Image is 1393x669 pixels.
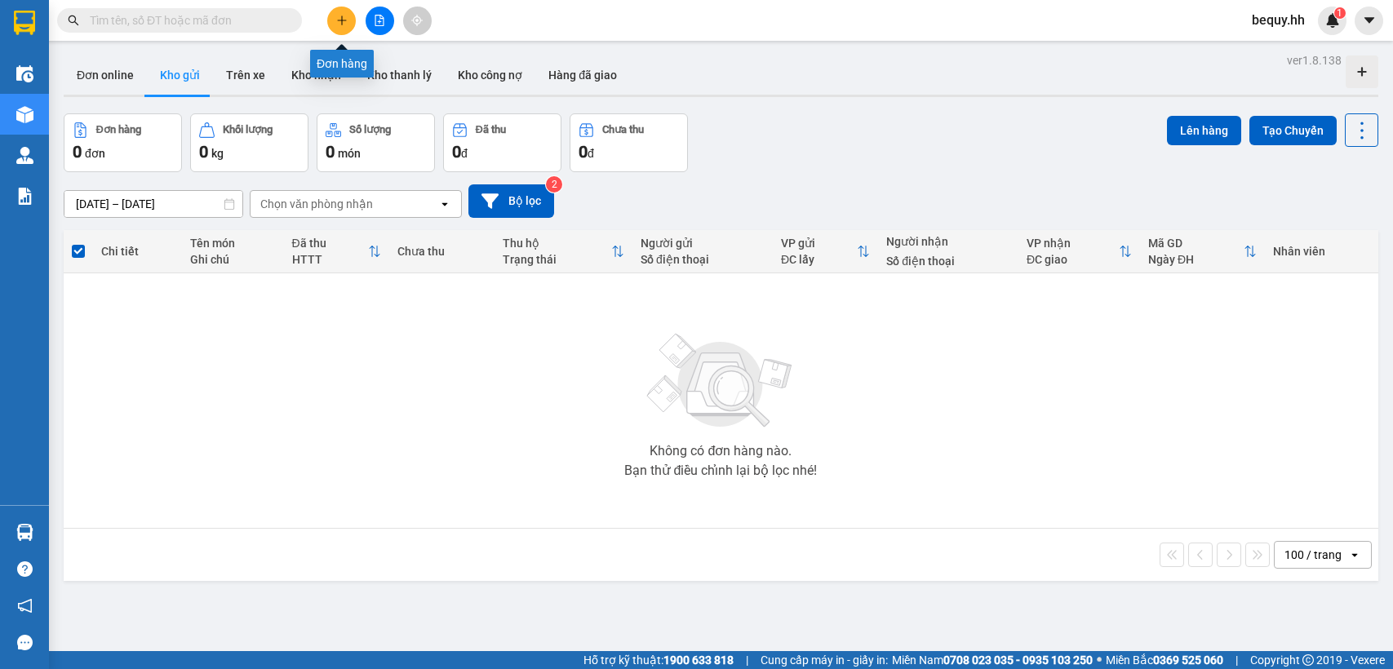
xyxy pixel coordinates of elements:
div: Không có đơn hàng nào. [650,445,792,458]
svg: open [438,197,451,210]
th: Toggle SortBy [773,230,878,273]
button: Đơn hàng0đơn [64,113,182,172]
button: caret-down [1355,7,1383,35]
span: file-add [374,15,385,26]
th: Toggle SortBy [1018,230,1140,273]
th: Toggle SortBy [284,230,389,273]
span: bequy.hh [1239,10,1318,30]
th: Toggle SortBy [1140,230,1265,273]
strong: 0708 023 035 - 0935 103 250 [943,653,1093,667]
div: Nhân viên [1273,245,1370,258]
span: | [746,651,748,669]
span: Miền Nam [892,651,1093,669]
button: Khối lượng0kg [190,113,308,172]
button: Lên hàng [1167,116,1241,145]
span: 0 [452,142,461,162]
sup: 2 [546,176,562,193]
sup: 1 [1334,7,1346,19]
div: Ngày ĐH [1148,253,1244,266]
div: Tên món [190,237,275,250]
span: ⚪️ [1097,657,1102,663]
span: Miền Bắc [1106,651,1223,669]
div: Chi tiết [101,245,174,258]
div: Đã thu [292,237,368,250]
div: Đơn hàng [310,50,374,78]
div: Khối lượng [223,124,273,135]
button: Số lượng0món [317,113,435,172]
span: | [1236,651,1238,669]
span: 0 [199,142,208,162]
div: VP nhận [1027,237,1119,250]
div: Bạn thử điều chỉnh lại bộ lọc nhé! [624,464,817,477]
div: ver 1.8.138 [1287,51,1342,69]
button: plus [327,7,356,35]
span: 1 [1337,7,1342,19]
div: Chưa thu [602,124,644,135]
div: ĐC lấy [781,253,857,266]
div: Số điện thoại [641,253,765,266]
span: plus [336,15,348,26]
div: Người nhận [886,235,1010,248]
img: warehouse-icon [16,106,33,123]
span: caret-down [1362,13,1377,28]
button: Kho gửi [147,55,213,95]
span: kg [211,147,224,160]
button: Chưa thu0đ [570,113,688,172]
div: Số lượng [349,124,391,135]
img: svg+xml;base64,PHN2ZyBjbGFzcz0ibGlzdC1wbHVnX19zdmciIHhtbG5zPSJodHRwOi8vd3d3LnczLm9yZy8yMDAwL3N2Zy... [639,324,802,438]
div: Ghi chú [190,253,275,266]
div: Mã GD [1148,237,1244,250]
span: đơn [85,147,105,160]
span: 0 [579,142,588,162]
img: icon-new-feature [1325,13,1340,28]
div: Thu hộ [503,237,611,250]
button: Hàng đã giao [535,55,630,95]
strong: 1900 633 818 [663,653,734,667]
span: đ [461,147,468,160]
div: ĐC giao [1027,253,1119,266]
div: 100 / trang [1284,547,1342,563]
input: Tìm tên, số ĐT hoặc mã đơn [90,11,282,29]
span: 0 [73,142,82,162]
img: warehouse-icon [16,147,33,164]
input: Select a date range. [64,191,242,217]
img: warehouse-icon [16,524,33,541]
button: Kho nhận [278,55,354,95]
button: Kho thanh lý [354,55,445,95]
span: notification [17,598,33,614]
div: Đã thu [476,124,506,135]
button: aim [403,7,432,35]
img: warehouse-icon [16,65,33,82]
div: Đơn hàng [96,124,141,135]
div: Chọn văn phòng nhận [260,196,373,212]
span: món [338,147,361,160]
span: 0 [326,142,335,162]
div: HTTT [292,253,368,266]
button: Đã thu0đ [443,113,561,172]
button: Bộ lọc [468,184,554,218]
span: Hỗ trợ kỹ thuật: [583,651,734,669]
div: Tạo kho hàng mới [1346,55,1378,88]
div: Người gửi [641,237,765,250]
div: VP gửi [781,237,857,250]
button: Kho công nợ [445,55,535,95]
span: message [17,635,33,650]
div: Chưa thu [397,245,486,258]
th: Toggle SortBy [495,230,632,273]
button: Tạo Chuyến [1249,116,1337,145]
button: file-add [366,7,394,35]
img: logo-vxr [14,11,35,35]
img: solution-icon [16,188,33,205]
div: Trạng thái [503,253,611,266]
span: question-circle [17,561,33,577]
span: search [68,15,79,26]
span: aim [411,15,423,26]
strong: 0369 525 060 [1153,653,1223,667]
span: Cung cấp máy in - giấy in: [761,651,888,669]
button: Trên xe [213,55,278,95]
div: Số điện thoại [886,255,1010,268]
span: đ [588,147,594,160]
button: Đơn online [64,55,147,95]
span: copyright [1302,654,1314,666]
svg: open [1348,548,1361,561]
